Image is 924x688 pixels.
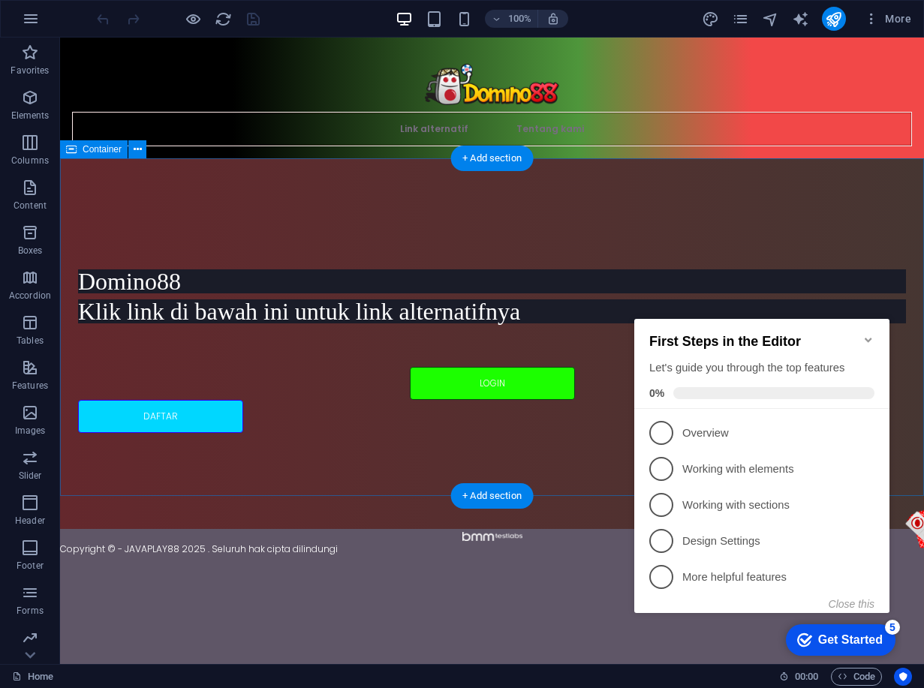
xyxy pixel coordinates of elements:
p: Accordion [9,290,51,302]
button: Usercentrics [894,668,912,686]
p: Working with sections [54,200,234,216]
button: Close this [200,301,246,313]
div: Let's guide you through the top features [21,63,246,79]
button: Code [831,668,882,686]
button: Click here to leave preview mode and continue editing [184,10,202,28]
span: More [864,11,911,26]
li: More helpful features [6,262,261,298]
span: Code [838,668,875,686]
button: 100% [485,10,538,28]
div: Get Started [190,336,254,350]
p: Footer [17,560,44,572]
button: text_generator [792,10,810,28]
i: Navigator [762,11,779,28]
p: Slider [19,470,42,482]
p: Features [12,380,48,392]
p: Forms [17,605,44,617]
button: pages [732,10,750,28]
h6: 100% [507,10,531,28]
i: Pages (Ctrl+Alt+S) [732,11,749,28]
div: + Add section [450,146,534,171]
h6: Session time [779,668,819,686]
p: Columns [11,155,49,167]
i: AI Writer [792,11,809,28]
i: Design (Ctrl+Alt+Y) [702,11,719,28]
button: More [858,7,917,31]
p: Content [14,200,47,212]
li: Overview [6,118,261,154]
button: reload [214,10,232,28]
span: : [805,671,808,682]
i: Reload page [215,11,232,28]
p: Header [15,515,45,527]
button: design [702,10,720,28]
div: Get Started 5 items remaining, 0% complete [158,327,267,359]
button: navigator [762,10,780,28]
span: Container [83,145,122,154]
h2: First Steps in the Editor [21,37,246,53]
p: Working with elements [54,164,234,180]
span: 00 00 [795,668,818,686]
a: Click to cancel selection. Double-click to open Pages [12,668,53,686]
p: Images [15,425,46,437]
p: Tables [17,335,44,347]
div: Minimize checklist [234,37,246,49]
div: + Add section [450,483,534,509]
li: Working with sections [6,190,261,226]
i: Publish [825,11,842,28]
p: Overview [54,128,234,144]
p: Design Settings [54,236,234,252]
p: Elements [11,110,50,122]
li: Design Settings [6,226,261,262]
p: More helpful features [54,272,234,288]
span: 0% [21,90,45,102]
p: Boxes [18,245,43,257]
p: Favorites [11,65,49,77]
li: Working with elements [6,154,261,190]
div: 5 [257,323,272,338]
button: publish [822,7,846,31]
i: On resize automatically adjust zoom level to fit chosen device. [546,12,560,26]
